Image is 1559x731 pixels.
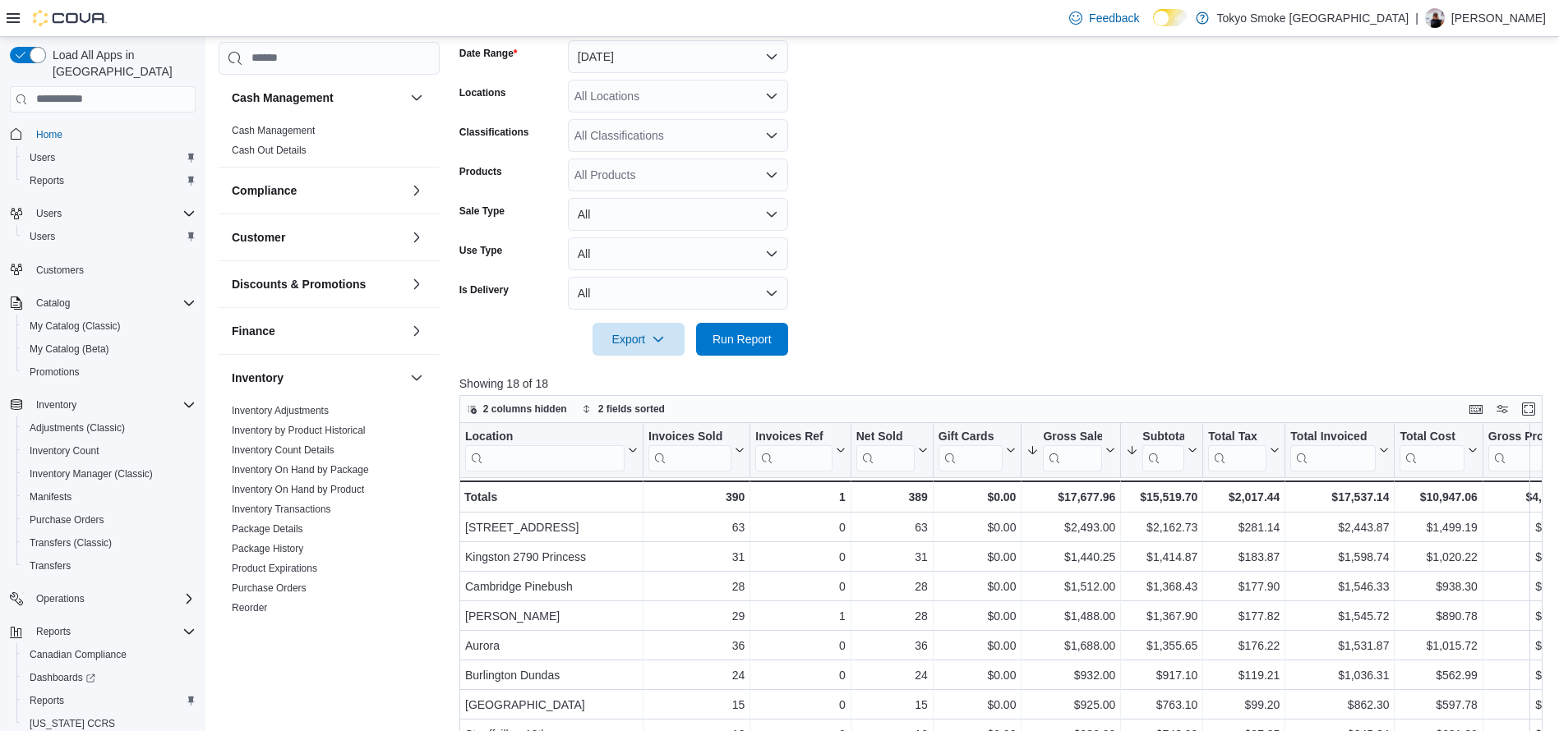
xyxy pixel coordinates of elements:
[1142,429,1184,444] div: Subtotal
[16,508,202,531] button: Purchase Orders
[1451,8,1546,28] p: [PERSON_NAME]
[23,487,196,507] span: Manifests
[30,230,55,243] span: Users
[575,399,671,419] button: 2 fields sorted
[1400,429,1464,471] div: Total Cost
[30,293,76,313] button: Catalog
[1208,636,1280,655] div: $176.22
[755,487,845,507] div: 1
[1043,429,1102,444] div: Gross Sales
[1425,8,1445,28] div: Glenn Cook
[232,561,317,574] span: Product Expirations
[36,592,85,605] span: Operations
[755,577,845,596] div: 0
[1208,695,1280,715] div: $99.20
[465,577,638,596] div: Cambridge Pinebush
[1415,8,1418,28] p: |
[459,86,506,99] label: Locations
[568,198,788,231] button: All
[3,292,202,315] button: Catalog
[765,129,778,142] button: Open list of options
[232,444,334,455] a: Inventory Count Details
[30,260,196,280] span: Customers
[16,439,202,462] button: Inventory Count
[23,645,133,664] a: Canadian Compliance
[232,89,404,105] button: Cash Management
[16,315,202,338] button: My Catalog (Classic)
[1026,429,1115,471] button: Gross Sales
[856,547,928,567] div: 31
[232,423,366,436] span: Inventory by Product Historical
[648,517,745,537] div: 63
[648,636,745,655] div: 36
[648,487,745,507] div: 390
[30,151,55,164] span: Users
[232,404,329,416] a: Inventory Adjustments
[1026,577,1115,596] div: $1,512.00
[1290,429,1376,444] div: Total Invoiced
[232,443,334,456] span: Inventory Count Details
[407,320,427,340] button: Finance
[23,227,196,246] span: Users
[23,691,71,710] a: Reports
[232,275,366,292] h3: Discounts & Promotions
[23,418,131,438] a: Adjustments (Classic)
[459,283,509,297] label: Is Delivery
[16,169,202,192] button: Reports
[1290,547,1389,567] div: $1,598.74
[1126,517,1197,537] div: $2,162.73
[30,671,95,684] span: Dashboards
[1466,399,1486,419] button: Keyboard shortcuts
[23,510,111,530] a: Purchase Orders
[856,487,928,507] div: 389
[36,264,84,277] span: Customers
[36,297,70,310] span: Catalog
[232,275,404,292] button: Discounts & Promotions
[755,665,845,685] div: 0
[3,393,202,416] button: Inventory
[1208,547,1280,567] div: $183.87
[23,339,116,359] a: My Catalog (Beta)
[765,90,778,103] button: Open list of options
[602,323,675,356] span: Export
[36,625,71,638] span: Reports
[16,225,202,248] button: Users
[1089,10,1139,26] span: Feedback
[856,606,928,626] div: 28
[16,531,202,554] button: Transfers (Classic)
[1290,487,1389,507] div: $17,537.14
[1026,487,1115,507] div: $17,677.96
[568,237,788,270] button: All
[232,124,315,136] a: Cash Management
[16,338,202,361] button: My Catalog (Beta)
[30,320,121,333] span: My Catalog (Classic)
[568,277,788,310] button: All
[1126,606,1197,626] div: $1,367.90
[1043,429,1102,471] div: Gross Sales
[459,47,518,60] label: Date Range
[23,418,196,438] span: Adjustments (Classic)
[30,589,91,609] button: Operations
[232,581,307,594] span: Purchase Orders
[939,636,1017,655] div: $0.00
[939,695,1017,715] div: $0.00
[232,143,307,156] span: Cash Out Details
[30,395,83,415] button: Inventory
[464,487,638,507] div: Totals
[939,429,1003,444] div: Gift Cards
[23,668,196,687] span: Dashboards
[232,483,364,494] a: Inventory On Hand by Product
[30,204,196,223] span: Users
[232,503,331,514] a: Inventory Transactions
[460,399,574,419] button: 2 columns hidden
[16,416,202,439] button: Adjustments (Classic)
[36,207,62,220] span: Users
[30,559,71,572] span: Transfers
[939,577,1017,596] div: $0.00
[232,522,303,535] span: Package Details
[856,636,928,655] div: 36
[30,622,196,641] span: Reports
[30,343,109,356] span: My Catalog (Beta)
[232,144,307,155] a: Cash Out Details
[232,182,297,198] h3: Compliance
